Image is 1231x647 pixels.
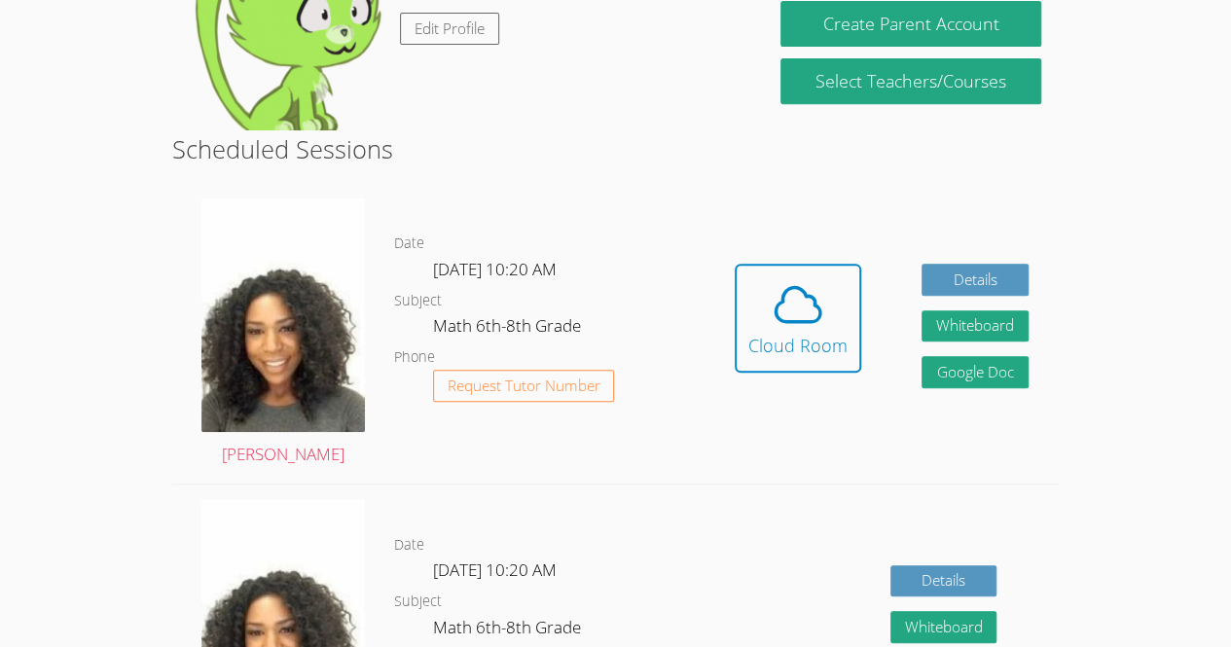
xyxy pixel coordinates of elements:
[394,345,435,370] dt: Phone
[922,264,1029,296] a: Details
[433,370,615,402] button: Request Tutor Number
[780,58,1040,104] a: Select Teachers/Courses
[394,590,442,614] dt: Subject
[890,565,997,597] a: Details
[735,264,861,373] button: Cloud Room
[433,258,557,280] span: [DATE] 10:20 AM
[172,130,1059,167] h2: Scheduled Sessions
[922,356,1029,388] a: Google Doc
[448,378,600,393] span: Request Tutor Number
[748,332,848,359] div: Cloud Room
[433,558,557,581] span: [DATE] 10:20 AM
[433,312,585,345] dd: Math 6th-8th Grade
[394,533,424,557] dt: Date
[394,289,442,313] dt: Subject
[780,1,1040,47] button: Create Parent Account
[922,310,1029,342] button: Whiteboard
[400,13,499,45] a: Edit Profile
[394,232,424,256] dt: Date
[433,614,585,647] dd: Math 6th-8th Grade
[201,198,365,469] a: [PERSON_NAME]
[201,198,365,432] img: avatar.png
[890,611,997,643] button: Whiteboard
